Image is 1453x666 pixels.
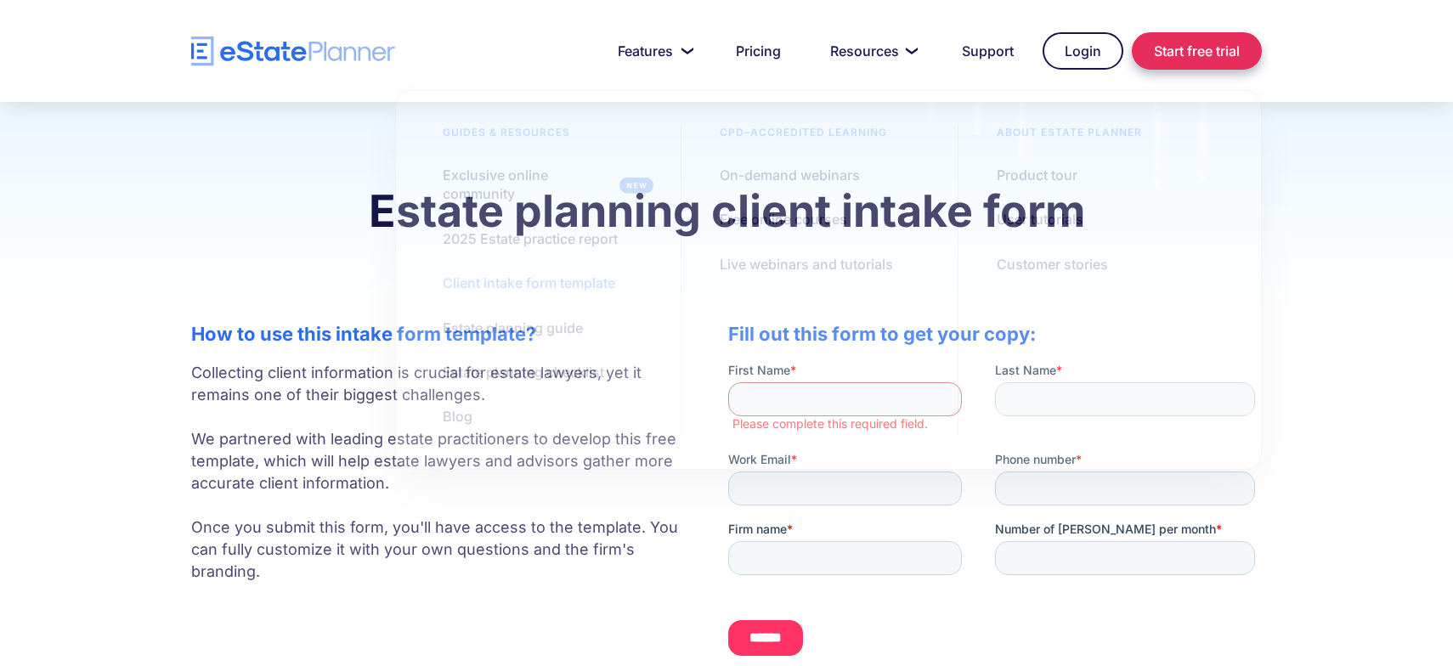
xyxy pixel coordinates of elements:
div: Client intake form template [443,274,615,292]
a: Blog [421,398,494,434]
div: 2025 Estate practice report [443,229,618,248]
div: User tutorials [998,210,1084,229]
div: Product tour [998,166,1078,184]
a: home [191,37,395,66]
a: Client intake form template [421,265,636,301]
div: Estate planning checklist [443,363,604,381]
div: On-demand webinars [721,166,861,184]
a: Features [597,34,707,68]
a: On-demand webinars [699,157,882,193]
div: Estate planning guide [443,318,583,336]
div: Exclusive online community [443,166,613,204]
h2: How to use this intake form template? [191,323,694,345]
a: Exclusive online community [421,157,664,212]
a: Customer stories [976,246,1130,282]
a: Estate planning checklist [421,354,625,390]
div: CPD–accredited learning [699,125,909,149]
div: Customer stories [998,255,1109,274]
p: Collecting client information is crucial for estate lawyers, yet it remains one of their biggest ... [191,362,694,583]
a: Free online courses [699,201,869,237]
a: Support [941,34,1034,68]
a: Resources [810,34,933,68]
a: Live webinars and tutorials [699,246,915,282]
a: 2025 Estate practice report [421,221,639,257]
div: Live webinars and tutorials [721,255,894,274]
a: Login [1043,32,1123,70]
a: Start free trial [1132,32,1262,70]
div: Blog [443,407,472,426]
strong: Estate planning client intake form [369,184,1085,238]
a: Product tour [976,157,1100,193]
div: Guides & resources [421,125,591,149]
a: Pricing [715,34,801,68]
a: Estate planning guide [421,309,604,345]
a: User tutorials [976,201,1105,237]
div: About estate planner [976,125,1164,149]
div: Free online courses [721,210,848,229]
